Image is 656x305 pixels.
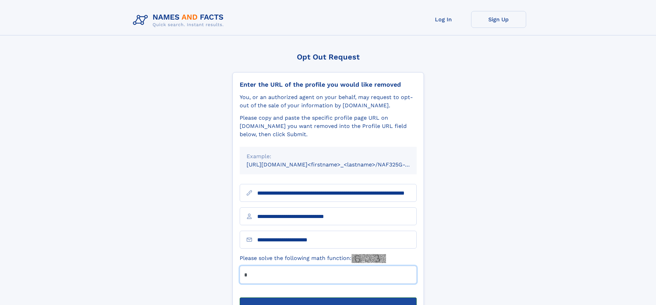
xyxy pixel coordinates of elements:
small: [URL][DOMAIN_NAME]<firstname>_<lastname>/NAF325G-xxxxxxxx [247,161,430,168]
a: Sign Up [471,11,526,28]
div: Example: [247,152,410,161]
div: You, or an authorized agent on your behalf, may request to opt-out of the sale of your informatio... [240,93,417,110]
div: Enter the URL of the profile you would like removed [240,81,417,88]
div: Please copy and paste the specific profile page URL on [DOMAIN_NAME] you want removed into the Pr... [240,114,417,139]
img: Logo Names and Facts [130,11,229,30]
label: Please solve the following math function: [240,254,386,263]
div: Opt Out Request [232,53,424,61]
a: Log In [416,11,471,28]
